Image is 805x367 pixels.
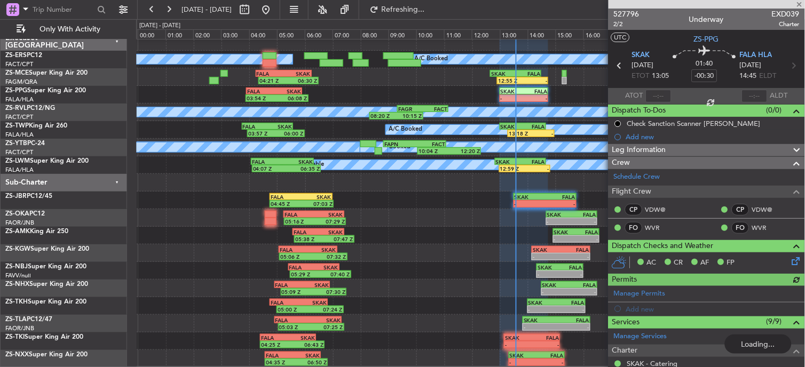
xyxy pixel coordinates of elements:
div: 05:16 Z [285,218,315,225]
span: 14:45 [740,71,757,82]
div: 04:07 Z [253,165,287,172]
div: - [538,271,560,277]
a: ZS-TWPKing Air 260 [5,123,67,129]
a: ZS-NHXSuper King Air 200 [5,281,88,288]
span: [DATE] [632,60,654,71]
div: 06:50 Z [296,359,327,365]
div: FALA [266,352,293,358]
div: FALA [545,194,575,200]
div: 08:20 Z [370,113,396,119]
span: FALA HLA [740,50,772,61]
div: 05:29 Z [291,271,320,277]
span: ZS-TLA [5,316,27,323]
div: FALA [247,88,274,94]
div: - [572,218,596,225]
span: Dispatch Checks and Weather [612,240,714,252]
div: FACT [415,141,445,147]
div: 11:00 [444,29,472,39]
div: 07:25 Z [311,324,343,330]
div: SKAK [314,264,338,270]
a: VDW@ [752,205,776,214]
div: FALA [556,299,585,306]
div: 04:00 [249,29,277,39]
span: ALDT [770,91,788,101]
a: ZS-ERSPC12 [5,52,42,59]
div: 07:03 Z [302,201,333,207]
div: SKAK [501,88,524,94]
span: Leg Information [612,144,666,156]
span: ZS-PPG [5,87,27,94]
div: - [533,253,561,260]
div: 12:59 Z [500,165,525,172]
div: SKAK [542,282,569,288]
div: - [556,324,589,330]
span: ZS-NBJ [5,264,28,270]
div: FALA [556,317,589,323]
div: SKAK [288,334,315,341]
a: ZS-OKAPC12 [5,211,45,217]
a: ZS-TKHSuper King Air 200 [5,299,86,305]
span: ATOT [626,91,643,101]
div: 07:32 Z [313,253,346,260]
button: Refreshing... [365,1,429,18]
div: 10:00 [416,29,444,39]
div: - [531,130,554,137]
div: SKAK [496,158,520,165]
div: 06:00 Z [276,130,304,137]
div: SKAK [515,194,545,200]
div: FALA [532,334,559,341]
div: SKAK [554,229,577,235]
div: 16:00 [583,29,611,39]
div: - [501,95,524,101]
a: ZS-AMKKing Air 250 [5,228,68,235]
a: ZS-TKISuper King Air 200 [5,334,83,340]
div: - [560,271,582,277]
a: ZS-PPGSuper King Air 200 [5,87,86,94]
div: 07:00 [333,29,360,39]
a: ZS-TLAPC12/47 [5,316,52,323]
div: 09:00 [389,29,416,39]
div: SKAK [510,352,536,358]
div: CP [625,204,643,216]
div: FALA [275,282,302,288]
div: 07:40 Z [320,271,350,277]
a: FAVV/null [5,272,31,280]
a: FALA/HLA [5,166,34,174]
a: ZS-NBJSuper King Air 200 [5,264,86,270]
div: FALA [285,211,314,218]
div: 07:47 Z [324,236,353,242]
div: 02:00 [193,29,221,39]
a: WVR [645,223,669,233]
div: 03:00 [221,29,249,39]
div: A/C Booked [377,139,411,155]
div: CP [732,204,749,216]
span: ZS-TWP [5,123,29,129]
a: ZS-LWMSuper King Air 200 [5,158,89,164]
div: 03:54 Z [247,95,277,101]
div: SKAK [538,264,560,270]
div: FALA [271,299,299,306]
span: ZS-MCE [5,70,29,76]
div: 03:57 Z [248,130,276,137]
span: ZS-TKH [5,299,28,305]
div: - [505,341,532,348]
div: FALA [261,334,288,341]
div: - [524,324,556,330]
span: ZS-OKA [5,211,29,217]
div: - [547,218,572,225]
a: ZS-RVLPC12/NG [5,105,55,111]
div: Add new [626,132,800,141]
a: FACT/CPT [5,113,33,121]
a: ZS-NXXSuper King Air 200 [5,352,88,358]
div: FALA [569,282,596,288]
div: 12:00 [472,29,500,39]
div: SKAK [308,246,336,253]
div: 15:00 [556,29,583,39]
span: FP [727,258,735,268]
span: SKAK [632,50,650,61]
span: ZS-RVL [5,105,27,111]
span: ZS-AMK [5,228,30,235]
div: 05:06 Z [280,253,313,260]
span: ZS-NHX [5,281,29,288]
div: Check Sanction Scanner [PERSON_NAME] [627,119,761,128]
